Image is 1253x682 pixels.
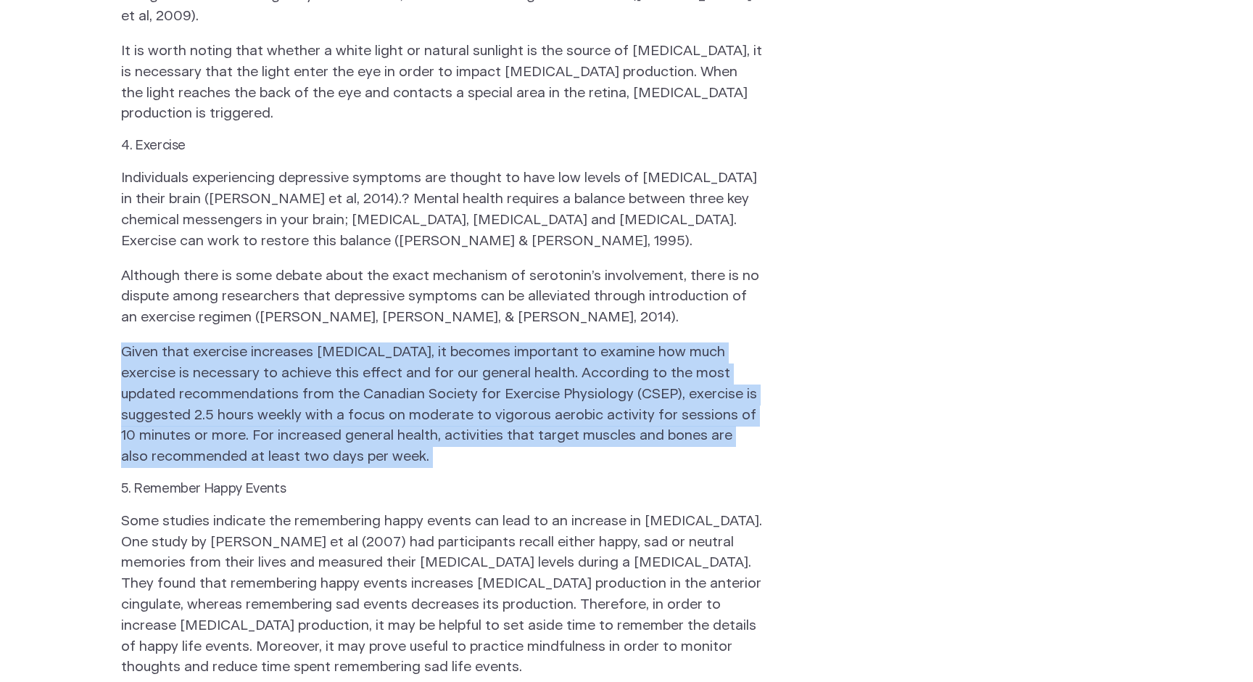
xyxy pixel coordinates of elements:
[121,511,762,678] p: Some studies indicate the remembering happy events can lead to an increase in [MEDICAL_DATA]. One...
[121,41,762,125] p: It is worth noting that whether a white light or natural sunlight is the source of [MEDICAL_DATA]...
[121,482,365,498] h3: 5. Remember Happy Events
[121,168,762,252] p: Individuals experiencing depressive symptoms are thought to have low levels of [MEDICAL_DATA] in ...
[121,139,365,155] h3: 4. Exercise
[121,266,762,329] p: Although there is some debate about the exact mechanism of serotonin’s involvement, there is no d...
[121,342,762,468] p: Given that exercise increases [MEDICAL_DATA], it becomes important to examine how much exercise i...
